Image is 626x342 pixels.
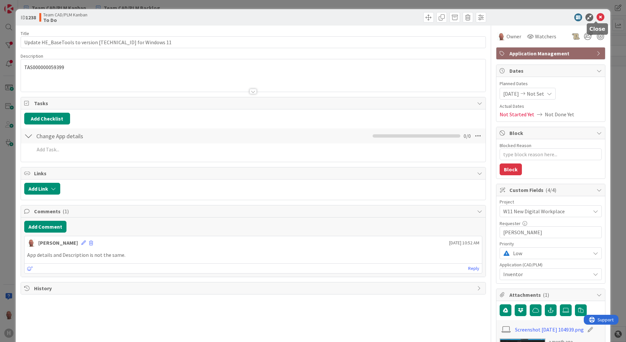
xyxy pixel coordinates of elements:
[464,132,471,140] span: 0 / 0
[43,12,87,17] span: Team CAD/PLM Kanban
[43,17,87,23] b: To Do
[38,239,78,247] div: [PERSON_NAME]
[503,207,587,216] span: W11 New Digital Workplace
[449,239,479,246] span: [DATE] 10:52 AM
[500,241,602,246] div: Priority
[500,163,522,175] button: Block
[545,110,574,118] span: Not Done Yet
[527,90,544,98] span: Not Set
[545,187,556,193] span: ( 4/4 )
[21,53,43,59] span: Description
[21,36,486,48] input: type card name here...
[513,249,587,258] span: Low
[509,186,593,194] span: Custom Fields
[503,90,519,98] span: [DATE]
[27,239,35,247] img: RK
[500,103,602,110] span: Actual Dates
[24,183,60,195] button: Add Link
[14,1,30,9] span: Support
[34,130,181,142] input: Add Checklist...
[63,208,69,215] span: ( 1 )
[543,292,549,298] span: ( 1 )
[500,110,534,118] span: Not Started Yet
[509,291,593,299] span: Attachments
[500,262,602,267] div: Application (CAD/PLM)
[500,80,602,87] span: Planned Dates
[21,13,36,21] span: ID
[21,30,29,36] label: Title
[503,270,590,278] span: Inventor
[24,113,70,124] button: Add Checklist
[500,142,531,148] label: Blocked Reason
[24,64,64,70] span: TAS000000059399
[500,220,521,226] label: Requester
[589,26,605,32] h5: Close
[497,32,505,40] img: RK
[34,284,474,292] span: History
[506,32,521,40] span: Owner
[535,32,556,40] span: Watchers
[34,169,474,177] span: Links
[468,264,479,273] a: Reply
[24,221,66,233] button: Add Comment
[34,99,474,107] span: Tasks
[509,129,593,137] span: Block
[509,49,593,57] span: Application Management
[515,326,584,333] a: Screenshot [DATE] 104939.png
[26,14,36,21] b: 1238
[509,67,593,75] span: Dates
[500,199,602,204] div: Project
[34,207,474,215] span: Comments
[27,251,479,259] p: App details and Description is not the same.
